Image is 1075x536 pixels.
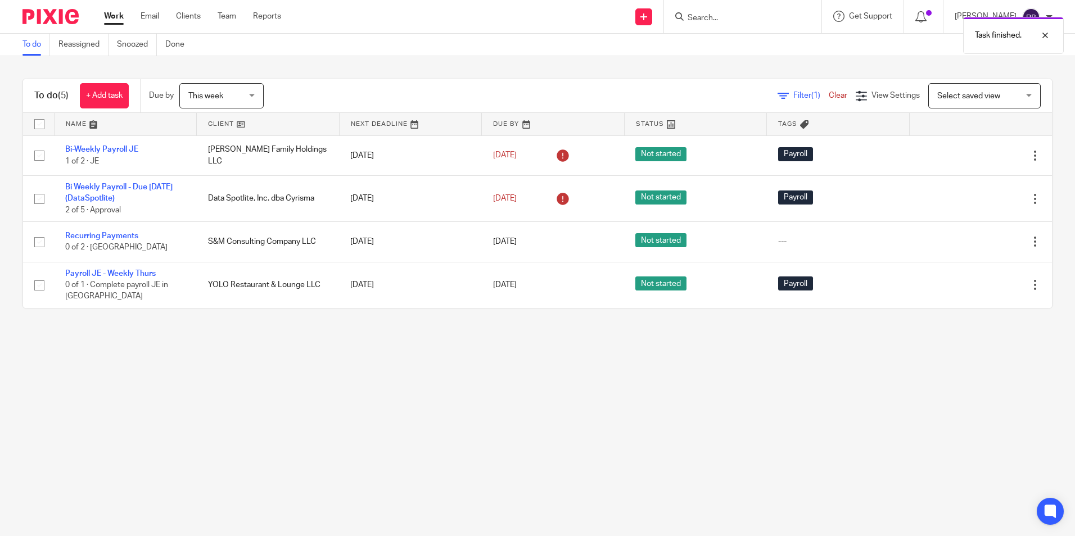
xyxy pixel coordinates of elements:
[141,11,159,22] a: Email
[65,146,138,153] a: Bi-Weekly Payroll JE
[58,34,109,56] a: Reassigned
[65,270,156,278] a: Payroll JE - Weekly Thurs
[117,34,157,56] a: Snoozed
[253,11,281,22] a: Reports
[58,91,69,100] span: (5)
[778,236,898,247] div: ---
[811,92,820,99] span: (1)
[1022,8,1040,26] img: svg%3E
[778,276,813,290] span: Payroll
[104,11,124,22] a: Work
[22,34,50,56] a: To do
[493,194,517,202] span: [DATE]
[778,190,813,205] span: Payroll
[197,222,340,262] td: S&M Consulting Company LLC
[339,222,482,262] td: [DATE]
[339,262,482,308] td: [DATE]
[65,183,173,202] a: Bi Weekly Payroll - Due [DATE] (DataSpotlite)
[188,92,223,100] span: This week
[197,135,340,175] td: [PERSON_NAME] Family Holdings LLC
[34,90,69,102] h1: To do
[493,238,517,246] span: [DATE]
[778,121,797,127] span: Tags
[149,90,174,101] p: Due by
[493,152,517,160] span: [DATE]
[635,276,686,290] span: Not started
[65,232,138,240] a: Recurring Payments
[778,147,813,161] span: Payroll
[176,11,201,22] a: Clients
[22,9,79,24] img: Pixie
[339,175,482,221] td: [DATE]
[635,190,686,205] span: Not started
[65,243,168,251] span: 0 of 2 · [GEOGRAPHIC_DATA]
[937,92,1000,100] span: Select saved view
[793,92,829,99] span: Filter
[871,92,920,99] span: View Settings
[635,147,686,161] span: Not started
[635,233,686,247] span: Not started
[829,92,847,99] a: Clear
[218,11,236,22] a: Team
[197,175,340,221] td: Data Spotlite, Inc. dba Cyrisma
[65,206,121,214] span: 2 of 5 · Approval
[165,34,193,56] a: Done
[65,281,168,301] span: 0 of 1 · Complete payroll JE in [GEOGRAPHIC_DATA]
[197,262,340,308] td: YOLO Restaurant & Lounge LLC
[339,135,482,175] td: [DATE]
[80,83,129,108] a: + Add task
[975,30,1022,41] p: Task finished.
[493,281,517,289] span: [DATE]
[65,157,99,165] span: 1 of 2 · JE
